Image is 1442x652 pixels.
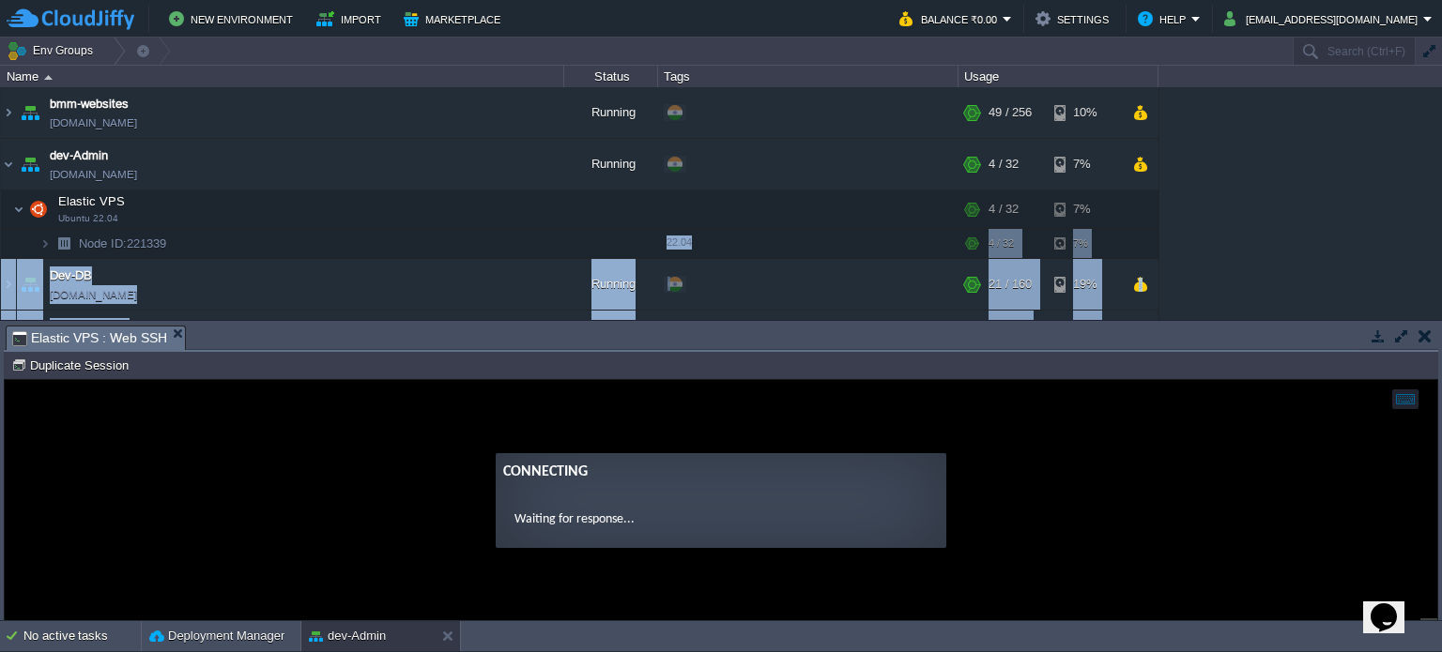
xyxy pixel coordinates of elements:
div: 20 / 64 [989,311,1025,361]
a: dev-Admin [50,146,108,165]
a: Dev-DB [50,266,92,285]
div: 7% [1054,139,1115,190]
iframe: chat widget [1363,577,1423,633]
a: Node ID:221339 [77,235,169,251]
div: 4 / 32 [989,139,1019,190]
button: dev-Admin [309,627,386,645]
button: Settings [1035,8,1114,30]
div: Running [564,87,658,138]
span: [DOMAIN_NAME] [50,114,137,132]
div: 13% [1054,311,1115,361]
img: AMDAwAAAACH5BAEAAAAALAAAAAABAAEAAAICRAEAOw== [17,259,43,310]
div: 4 / 32 [989,229,1014,258]
span: Node ID: [79,236,127,250]
img: AMDAwAAAACH5BAEAAAAALAAAAAABAAEAAAICRAEAOw== [1,139,16,190]
span: [DOMAIN_NAME] [50,165,137,184]
button: Deployment Manager [149,627,284,645]
img: AMDAwAAAACH5BAEAAAAALAAAAAABAAEAAAICRAEAOw== [17,87,43,138]
div: 49 / 256 [989,87,1032,138]
img: AMDAwAAAACH5BAEAAAAALAAAAAABAAEAAAICRAEAOw== [25,190,52,228]
button: Balance ₹0.00 [899,8,1003,30]
p: Waiting for response... [510,129,923,149]
div: Running [564,139,658,190]
div: 21 / 160 [989,259,1032,310]
button: Marketplace [404,8,506,30]
div: Connecting [499,81,934,103]
img: AMDAwAAAACH5BAEAAAAALAAAAAABAAEAAAICRAEAOw== [39,229,51,258]
div: Running [564,259,658,310]
a: dev-newAdmin [50,318,130,337]
div: 7% [1054,229,1115,258]
a: bmm-websites [50,95,129,114]
img: AMDAwAAAACH5BAEAAAAALAAAAAABAAEAAAICRAEAOw== [1,259,16,310]
span: Ubuntu 22.04 [58,213,118,224]
button: New Environment [169,8,299,30]
div: 7% [1054,190,1115,228]
button: Help [1138,8,1191,30]
div: 4 / 32 [989,190,1019,228]
div: Usage [959,66,1158,87]
img: AMDAwAAAACH5BAEAAAAALAAAAAABAAEAAAICRAEAOw== [17,139,43,190]
span: 221339 [77,235,169,251]
a: Elastic VPSUbuntu 22.04 [56,194,128,208]
img: AMDAwAAAACH5BAEAAAAALAAAAAABAAEAAAICRAEAOw== [1,87,16,138]
div: Name [2,66,563,87]
span: Elastic VPS [56,193,128,209]
button: Env Groups [7,38,100,64]
span: Elastic VPS : Web SSH [12,326,167,350]
div: Running [564,311,658,361]
div: Status [565,66,657,87]
img: AMDAwAAAACH5BAEAAAAALAAAAAABAAEAAAICRAEAOw== [1,311,16,361]
img: AMDAwAAAACH5BAEAAAAALAAAAAABAAEAAAICRAEAOw== [44,75,53,80]
img: AMDAwAAAACH5BAEAAAAALAAAAAABAAEAAAICRAEAOw== [17,311,43,361]
button: Duplicate Session [11,356,134,373]
img: AMDAwAAAACH5BAEAAAAALAAAAAABAAEAAAICRAEAOw== [13,190,24,228]
div: No active tasks [23,621,141,651]
button: Import [316,8,387,30]
span: 22.04 [667,236,692,248]
img: AMDAwAAAACH5BAEAAAAALAAAAAABAAEAAAICRAEAOw== [51,229,77,258]
div: 10% [1054,87,1115,138]
img: CloudJiffy [7,8,134,31]
div: Tags [659,66,958,87]
span: [DOMAIN_NAME] [50,285,137,304]
button: [EMAIL_ADDRESS][DOMAIN_NAME] [1224,8,1423,30]
div: 19% [1054,259,1115,310]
